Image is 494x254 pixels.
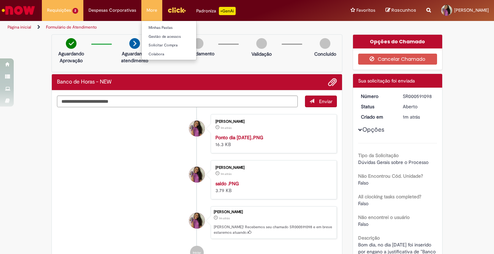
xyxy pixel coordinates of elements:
[358,214,410,220] b: Não encontrei o usuário
[256,38,267,49] img: img-circle-grey.png
[454,7,489,13] span: [PERSON_NAME]
[403,93,435,100] div: SR000591098
[403,114,420,120] span: 1m atrás
[141,21,197,60] ul: More
[391,7,416,13] span: Rascunhos
[221,126,232,130] time: 29/09/2025 09:02:43
[358,194,421,200] b: All clocking tasks completed?
[358,159,428,165] span: Dúvidas Gerais sobre o Processo
[221,172,232,176] time: 29/09/2025 09:02:43
[66,38,77,49] img: check-circle-green.png
[386,7,416,14] a: Rascunhos
[214,224,333,235] p: [PERSON_NAME]! Recebemos seu chamado SR000591098 e em breve estaremos atuando.
[196,7,236,15] div: Padroniza
[215,180,330,194] div: 3.79 KB
[89,7,136,14] span: Despesas Corporativas
[353,35,443,48] div: Opções do Chamado
[358,173,423,179] b: Não Encontrou Cód. Unidade?
[328,78,337,87] button: Adicionar anexos
[358,78,415,84] span: Sua solicitação foi enviada
[214,210,333,214] div: [PERSON_NAME]
[358,221,368,227] span: Falso
[189,167,205,183] div: Gabriely Burgues Lopes De Castro
[57,96,298,107] textarea: Digite sua mensagem aqui...
[55,50,88,64] p: Aguardando Aprovação
[403,113,435,120] div: 29/09/2025 09:03:06
[118,50,151,64] p: Aguardando atendimento
[358,152,399,158] b: Tipo da Solicitação
[57,79,111,85] h2: Banco de Horas - NEW Histórico de tíquete
[356,103,398,110] dt: Status
[358,54,437,65] button: Cancelar Chamado
[5,21,324,34] ul: Trilhas de página
[219,216,230,220] span: 1m atrás
[142,24,217,32] a: Minhas Pastas
[46,24,97,30] a: Formulário de Atendimento
[358,235,380,241] b: Descrição
[314,51,336,57] p: Concluído
[219,7,236,15] p: +GenAi
[142,51,217,58] a: Colabora
[221,172,232,176] span: 1m atrás
[189,121,205,136] div: Gabriely Burgues Lopes De Castro
[305,96,337,107] button: Enviar
[215,134,330,148] div: 16.3 KB
[215,134,263,141] a: Ponto dia [DATE]..PNG
[8,24,31,30] a: Página inicial
[403,114,420,120] time: 29/09/2025 09:03:06
[319,98,332,104] span: Enviar
[358,200,368,207] span: Falso
[189,213,205,229] div: Gabriely Burgues Lopes De Castro
[356,7,375,14] span: Favoritos
[47,7,71,14] span: Requisições
[167,5,186,15] img: click_logo_yellow_360x200.png
[215,180,239,187] a: saldo .PNG
[182,50,214,57] p: Em andamento
[72,8,78,14] span: 2
[320,38,330,49] img: img-circle-grey.png
[1,3,36,17] img: ServiceNow
[193,38,203,49] img: img-circle-grey.png
[356,93,398,100] dt: Número
[142,42,217,49] a: Solicitar Compra
[57,206,337,239] li: Gabriely Burgues Lopes De Castro
[146,7,157,14] span: More
[358,180,368,186] span: Falso
[129,38,140,49] img: arrow-next.png
[356,113,398,120] dt: Criado em
[142,33,217,41] a: Gestão de acessos
[215,120,330,124] div: [PERSON_NAME]
[251,51,272,57] p: Validação
[403,103,435,110] div: Aberto
[215,166,330,170] div: [PERSON_NAME]
[221,126,232,130] span: 1m atrás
